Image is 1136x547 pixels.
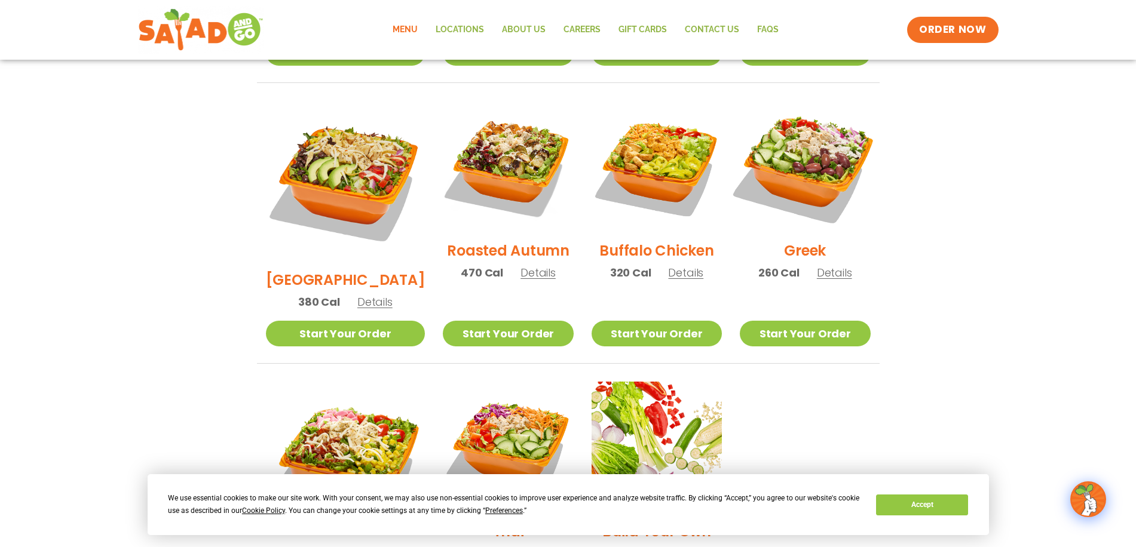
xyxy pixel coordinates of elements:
span: ORDER NOW [919,23,986,37]
span: Preferences [485,506,523,515]
div: We use essential cookies to make our site work. With your consent, we may also use non-essential ... [168,492,862,517]
a: Start Your Order [592,321,722,346]
span: Cookie Policy [242,506,285,515]
span: 470 Cal [461,265,503,281]
img: new-SAG-logo-768×292 [138,6,264,54]
img: Product photo for Greek Salad [728,90,881,242]
span: 380 Cal [298,294,340,310]
a: Start Your Order [266,321,425,346]
h2: Greek [784,240,826,261]
img: Product photo for BBQ Ranch Salad [266,101,425,260]
a: Contact Us [676,16,748,44]
nav: Menu [384,16,788,44]
span: Details [668,265,703,280]
span: Details [520,265,556,280]
h2: [GEOGRAPHIC_DATA] [266,269,425,290]
img: Product photo for Buffalo Chicken Salad [592,101,722,231]
a: FAQs [748,16,788,44]
a: GIFT CARDS [610,16,676,44]
img: Product photo for Build Your Own [592,382,722,512]
a: Start Your Order [443,321,573,346]
button: Accept [876,494,968,515]
a: ORDER NOW [907,17,998,43]
h2: Buffalo Chicken [599,240,714,261]
img: Product photo for Jalapeño Ranch Salad [266,382,425,541]
span: Details [357,294,393,309]
img: Product photo for Roasted Autumn Salad [443,101,573,231]
span: 320 Cal [610,265,651,281]
a: About Us [493,16,555,44]
span: Details [817,265,852,280]
span: 260 Cal [758,265,800,281]
img: Product photo for Thai Salad [443,382,573,512]
div: Cookie Consent Prompt [148,474,989,535]
a: Careers [555,16,610,44]
a: Locations [427,16,493,44]
a: Start Your Order [740,321,870,346]
h2: Roasted Autumn [447,240,569,261]
a: Menu [384,16,427,44]
img: wpChatIcon [1071,483,1105,516]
